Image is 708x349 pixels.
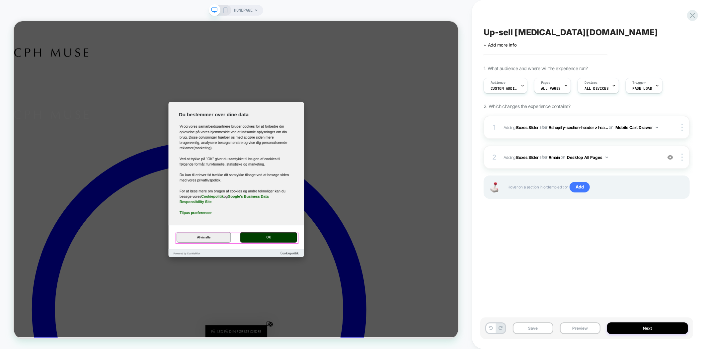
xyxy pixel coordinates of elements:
button: Save [513,322,553,334]
span: Hover on a section in order to edit or [508,182,682,192]
span: Add [570,182,590,192]
span: Custom Audience [491,86,517,91]
span: on [561,154,565,161]
span: Up-sell [MEDICAL_DATA][DOMAIN_NAME] [484,27,658,37]
b: Boxes Slider [516,155,539,160]
span: Audience [491,80,506,85]
p: Vi og vores samarbejdspartnere bruger cookies for at forbedre din oplevelse på vores hjemmeside v... [221,138,364,172]
button: Afvis alle [217,281,289,295]
button: Mobile Cart Drawer [615,123,658,132]
span: #shopify-section-header > hea... [549,125,608,130]
span: #main [549,155,560,160]
b: Boxes Slider [516,125,539,130]
img: down arrow [605,157,608,158]
span: on [609,124,613,131]
p: For at læse mere om brugen af cookies og andre teknoliger kan du besøge vores og [221,224,362,243]
img: down arrow [656,127,658,128]
span: Adding [504,155,539,160]
button: Desktop All Pages [567,153,608,162]
a: Cookiepolitik [355,307,380,312]
p: Du kan til enhver tid trække dit samtykke tilbage ved at besøge siden med vores privatlivspolitik. [221,202,366,215]
span: HOMEPAGE [234,5,253,16]
img: Joystick [488,182,501,192]
button: Next [607,322,688,334]
p: Ved at trykke på “OK” giver du samtykke til brugen af cookies til følgende formål: funktionelle, ... [221,181,355,193]
span: 1. What audience and where will the experience run? [484,65,588,71]
div: 1 [491,121,498,133]
span: ALL DEVICES [585,86,608,91]
button: OK [302,281,378,295]
a: Tilpas præferencer [221,253,264,258]
img: crossed eye [668,155,673,160]
span: Trigger [633,80,646,85]
span: Devices [585,80,597,85]
button: Preview [560,322,600,334]
img: close [681,124,683,131]
div: 2 [491,151,498,163]
span: Pages [541,80,550,85]
h2: Du bestemmer over dine data [214,121,379,128]
span: AFTER [540,155,548,160]
a: Cookiepolitik [250,231,279,236]
img: close [681,154,683,161]
span: Powered by CookiePilot [213,308,248,311]
a: Google's Business Data Responsibility Site - åbnes i en ny fane [221,231,340,244]
span: AFTER [540,125,548,130]
span: Page Load [633,86,652,91]
span: 2. Which changes the experience contains? [484,103,570,109]
a: Powered by CookiePilot - åbnes i en ny fane [213,307,248,312]
span: Adding [504,125,539,130]
span: ALL PAGES [541,86,561,91]
span: + Add more info [484,42,517,48]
